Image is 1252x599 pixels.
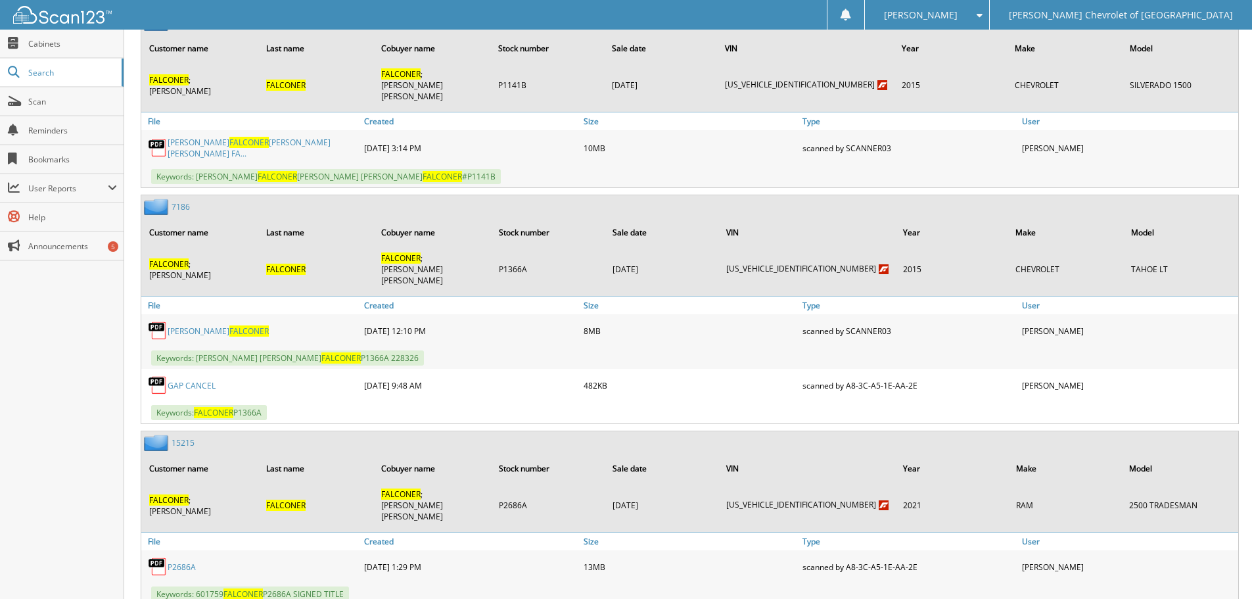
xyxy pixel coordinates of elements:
a: [PERSON_NAME]FALCONER [168,325,269,337]
span: FALCONER [381,68,421,80]
th: Year [895,35,1006,62]
a: Size [580,112,800,130]
div: [DATE] 1:29 PM [361,554,580,580]
a: User [1019,533,1238,550]
div: [PERSON_NAME] [1019,372,1238,398]
td: P2686A [492,483,605,527]
div: [DATE] 3:14 PM [361,133,580,162]
th: Cobuyer name [375,219,490,246]
th: Make [1009,455,1121,482]
img: PDF.png [148,321,168,341]
th: VIN [718,35,894,62]
img: PDF.png [148,557,168,577]
a: [US_VEHICLE_IDENTIFICATION_NUMBER] [726,499,876,510]
div: 8MB [580,318,800,344]
td: CHEVROLET [1009,247,1123,291]
td: 2015 [896,247,1008,291]
th: VIN [720,455,895,482]
span: FALCONER [149,494,189,506]
td: RAM [1009,483,1121,527]
span: FALCONER [266,500,306,511]
th: Sale date [605,35,717,62]
span: Search [28,67,115,78]
td: ;[PERSON_NAME] [PERSON_NAME] [375,247,490,291]
span: Help [28,212,117,223]
td: ;[PERSON_NAME] [143,63,258,107]
a: Type [799,297,1019,314]
img: folder2.png [144,435,172,451]
a: User [1019,112,1238,130]
td: ;[PERSON_NAME] [143,247,258,291]
div: [DATE] 9:48 AM [361,372,580,398]
a: Size [580,297,800,314]
span: Cabinets [28,38,117,49]
span: FALCONER [229,137,269,148]
span: [PERSON_NAME] Chevrolet of [GEOGRAPHIC_DATA] [1009,11,1233,19]
span: Scan [28,96,117,107]
a: File [141,297,361,314]
span: FALCONER [149,258,189,270]
a: File [141,112,361,130]
a: User [1019,297,1238,314]
td: CHEVROLET [1008,63,1122,107]
th: Stock number [492,35,604,62]
td: ;[PERSON_NAME] [143,483,258,527]
a: Type [799,112,1019,130]
th: Model [1124,219,1237,246]
a: 7186 [172,201,190,212]
iframe: Chat Widget [1186,536,1252,599]
span: Bookmarks [28,154,117,165]
span: FALCONER [266,264,306,275]
th: Sale date [606,455,718,482]
img: 8rh5UuVk8QnwCAWDaABNIAG0AAaQAP8G4BfzyDfYW2HlqUAAAAASUVORK5CYII= [879,264,889,274]
div: scanned by A8-3C-A5-1E-AA-2E [799,554,1019,580]
th: Make [1009,219,1123,246]
td: 2500 TRADESMAN [1123,483,1237,527]
td: 2021 [896,483,1008,527]
span: FALCONER [381,252,421,264]
img: 8rh5UuVk8QnwCAWDaABNIAG0AAaQAP8G4BfzyDfYW2HlqUAAAAASUVORK5CYII= [877,80,887,90]
img: 8rh5UuVk8QnwCAWDaABNIAG0AAaQAP8G4BfzyDfYW2HlqUAAAAASUVORK5CYII= [879,500,889,510]
a: 15215 [172,437,195,448]
div: [PERSON_NAME] [1019,133,1238,162]
a: Created [361,112,580,130]
span: FALCONER [258,171,297,182]
span: [PERSON_NAME] [884,11,958,19]
td: ;[PERSON_NAME] [PERSON_NAME] [375,483,490,527]
div: 482KB [580,372,800,398]
th: Model [1123,455,1237,482]
span: Keywords: [PERSON_NAME] [PERSON_NAME] P1366A 228326 [151,350,424,366]
td: TAHOE LT [1124,247,1237,291]
th: Last name [260,35,373,62]
td: 2015 [895,63,1006,107]
span: FALCONER [423,171,462,182]
div: scanned by SCANNER03 [799,133,1019,162]
a: Type [799,533,1019,550]
a: [US_VEHICLE_IDENTIFICATION_NUMBER] [725,79,875,90]
div: [DATE] 12:10 PM [361,318,580,344]
td: P1141B [492,63,604,107]
a: Size [580,533,800,550]
th: VIN [720,219,895,246]
th: Stock number [492,219,605,246]
td: [DATE] [605,63,717,107]
div: scanned by A8-3C-A5-1E-AA-2E [799,372,1019,398]
td: [DATE] [606,247,718,291]
span: FALCONER [194,407,233,418]
td: SILVERADO 1500 [1123,63,1237,107]
img: PDF.png [148,138,168,158]
span: Keywords: [PERSON_NAME] [PERSON_NAME] [PERSON_NAME] #P1141B [151,169,501,184]
img: scan123-logo-white.svg [13,6,112,24]
th: Sale date [606,219,718,246]
th: Stock number [492,455,605,482]
th: Customer name [143,455,258,482]
div: 10MB [580,133,800,162]
img: PDF.png [148,375,168,395]
a: File [141,533,361,550]
a: P2686A [168,562,196,573]
div: 5 [108,241,118,252]
th: Cobuyer name [375,455,490,482]
td: ;[PERSON_NAME] [PERSON_NAME] [375,63,490,107]
span: FALCONER [149,74,189,85]
span: User Reports [28,183,108,194]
